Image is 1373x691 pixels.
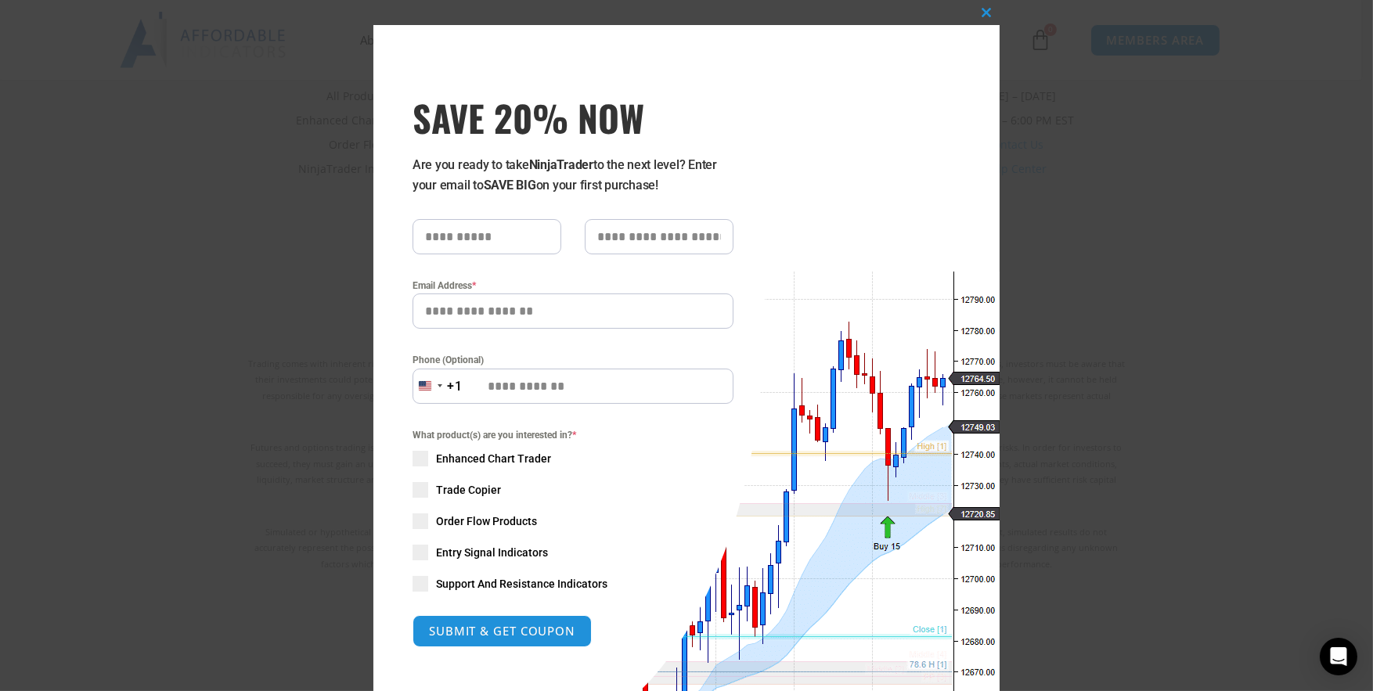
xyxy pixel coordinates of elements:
[413,576,733,592] label: Support And Resistance Indicators
[413,369,463,404] button: Selected country
[413,95,733,139] span: SAVE 20% NOW
[413,482,733,498] label: Trade Copier
[447,376,463,397] div: +1
[484,178,536,193] strong: SAVE BIG
[436,451,551,466] span: Enhanced Chart Trader
[413,155,733,196] p: Are you ready to take to the next level? Enter your email to on your first purchase!
[436,482,501,498] span: Trade Copier
[529,157,593,172] strong: NinjaTrader
[1320,638,1357,675] div: Open Intercom Messenger
[413,352,733,368] label: Phone (Optional)
[413,615,592,647] button: SUBMIT & GET COUPON
[436,513,537,529] span: Order Flow Products
[413,427,733,443] span: What product(s) are you interested in?
[413,451,733,466] label: Enhanced Chart Trader
[413,278,733,293] label: Email Address
[413,545,733,560] label: Entry Signal Indicators
[436,545,548,560] span: Entry Signal Indicators
[436,576,607,592] span: Support And Resistance Indicators
[413,513,733,529] label: Order Flow Products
